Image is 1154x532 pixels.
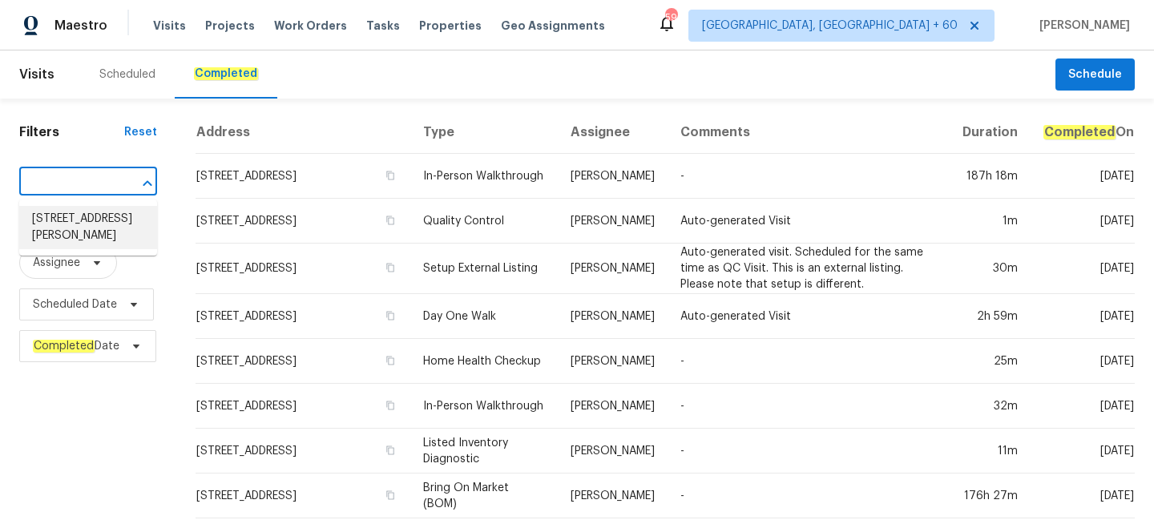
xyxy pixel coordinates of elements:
[196,474,411,518] td: [STREET_ADDRESS]
[950,339,1031,384] td: 25m
[1031,154,1135,199] td: [DATE]
[383,398,397,413] button: Copy Address
[54,18,107,34] span: Maestro
[558,429,668,474] td: [PERSON_NAME]
[410,294,558,339] td: Day One Walk
[950,474,1031,518] td: 176h 27m
[196,339,411,384] td: [STREET_ADDRESS]
[33,340,95,353] em: Completed
[19,206,157,249] li: [STREET_ADDRESS][PERSON_NAME]
[1031,294,1135,339] td: [DATE]
[558,384,668,429] td: [PERSON_NAME]
[410,111,558,154] th: Type
[410,154,558,199] td: In-Person Walkthrough
[196,199,411,244] td: [STREET_ADDRESS]
[668,294,950,339] td: Auto-generated Visit
[950,154,1031,199] td: 187h 18m
[558,474,668,518] td: [PERSON_NAME]
[196,244,411,294] td: [STREET_ADDRESS]
[668,244,950,294] td: Auto-generated visit. Scheduled for the same time as QC Visit. This is an external listing. Pleas...
[950,294,1031,339] td: 2h 59m
[1031,111,1135,154] th: On
[558,154,668,199] td: [PERSON_NAME]
[410,474,558,518] td: Bring On Market (BOM)
[196,111,411,154] th: Address
[1031,339,1135,384] td: [DATE]
[366,20,400,31] span: Tasks
[950,384,1031,429] td: 32m
[950,244,1031,294] td: 30m
[19,57,54,92] span: Visits
[194,67,258,80] em: Completed
[419,18,482,34] span: Properties
[383,213,397,228] button: Copy Address
[205,18,255,34] span: Projects
[124,124,157,140] div: Reset
[1033,18,1130,34] span: [PERSON_NAME]
[383,308,397,323] button: Copy Address
[383,353,397,368] button: Copy Address
[383,443,397,457] button: Copy Address
[196,154,411,199] td: [STREET_ADDRESS]
[668,111,950,154] th: Comments
[558,294,668,339] td: [PERSON_NAME]
[153,18,186,34] span: Visits
[196,384,411,429] td: [STREET_ADDRESS]
[558,111,668,154] th: Assignee
[665,10,676,26] div: 594
[1055,58,1135,91] button: Schedule
[99,66,155,83] div: Scheduled
[558,339,668,384] td: [PERSON_NAME]
[950,429,1031,474] td: 11m
[410,244,558,294] td: Setup External Listing
[410,429,558,474] td: Listed Inventory Diagnostic
[19,171,112,195] input: Search for an address...
[1031,244,1135,294] td: [DATE]
[668,339,950,384] td: -
[410,339,558,384] td: Home Health Checkup
[383,168,397,183] button: Copy Address
[668,199,950,244] td: Auto-generated Visit
[274,18,347,34] span: Work Orders
[383,488,397,502] button: Copy Address
[668,154,950,199] td: -
[1031,384,1135,429] td: [DATE]
[196,294,411,339] td: [STREET_ADDRESS]
[668,474,950,518] td: -
[196,429,411,474] td: [STREET_ADDRESS]
[702,18,958,34] span: [GEOGRAPHIC_DATA], [GEOGRAPHIC_DATA] + 60
[501,18,605,34] span: Geo Assignments
[950,199,1031,244] td: 1m
[558,244,668,294] td: [PERSON_NAME]
[33,296,117,312] span: Scheduled Date
[668,429,950,474] td: -
[33,255,80,271] span: Assignee
[1043,125,1116,139] em: Completed
[950,111,1031,154] th: Duration
[1031,199,1135,244] td: [DATE]
[668,384,950,429] td: -
[19,124,124,140] h1: Filters
[1068,65,1122,85] span: Schedule
[410,199,558,244] td: Quality Control
[410,384,558,429] td: In-Person Walkthrough
[1031,474,1135,518] td: [DATE]
[383,260,397,275] button: Copy Address
[558,199,668,244] td: [PERSON_NAME]
[136,172,159,195] button: Close
[33,338,119,354] span: Date
[1031,429,1135,474] td: [DATE]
